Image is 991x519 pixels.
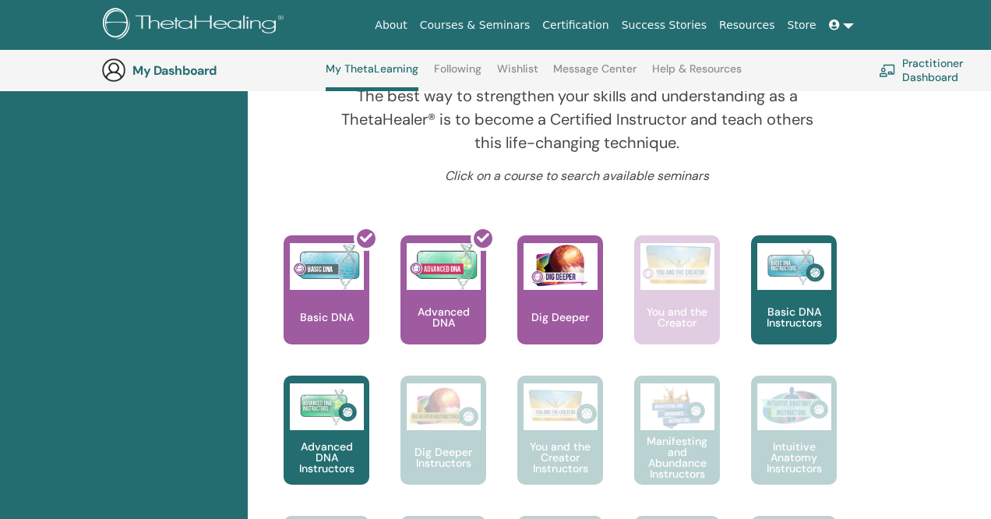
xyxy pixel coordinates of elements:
p: Dig Deeper [525,312,595,323]
a: Basic DNA Basic DNA [284,235,369,376]
h3: My Dashboard [132,63,288,78]
a: Dig Deeper Dig Deeper [517,235,603,376]
img: Dig Deeper [524,243,598,290]
img: Manifesting and Abundance Instructors [640,383,714,430]
p: Intuitive Anatomy Instructors [751,441,837,474]
a: Advanced DNA Instructors Advanced DNA Instructors [284,376,369,516]
img: You and the Creator [640,243,714,286]
a: Wishlist [497,62,538,87]
a: You and the Creator Instructors You and the Creator Instructors [517,376,603,516]
a: Following [434,62,481,87]
a: Basic DNA Instructors Basic DNA Instructors [751,235,837,376]
a: Message Center [553,62,637,87]
a: My ThetaLearning [326,62,418,91]
a: Certification [536,11,615,40]
a: Dig Deeper Instructors Dig Deeper Instructors [400,376,486,516]
p: Click on a course to search available seminars [328,167,827,185]
img: Basic DNA Instructors [757,243,831,290]
p: You and the Creator Instructors [517,441,603,474]
p: Basic DNA Instructors [751,306,837,328]
a: Resources [713,11,781,40]
img: Intuitive Anatomy Instructors [757,383,831,430]
a: You and the Creator You and the Creator [634,235,720,376]
img: Advanced DNA [407,243,481,290]
a: Store [781,11,823,40]
img: generic-user-icon.jpg [101,58,126,83]
a: Manifesting and Abundance Instructors Manifesting and Abundance Instructors [634,376,720,516]
a: Advanced DNA Advanced DNA [400,235,486,376]
p: You and the Creator [634,306,720,328]
img: Basic DNA [290,243,364,290]
a: About [369,11,413,40]
p: The best way to strengthen your skills and understanding as a ThetaHealer® is to become a Certifi... [328,84,827,154]
a: Help & Resources [652,62,742,87]
img: logo.png [103,8,289,43]
a: Courses & Seminars [414,11,537,40]
p: Advanced DNA Instructors [284,441,369,474]
img: Dig Deeper Instructors [407,383,481,430]
img: chalkboard-teacher.svg [879,64,896,76]
p: Advanced DNA [400,306,486,328]
p: Dig Deeper Instructors [400,447,486,468]
img: You and the Creator Instructors [524,383,598,430]
img: Advanced DNA Instructors [290,383,364,430]
a: Intuitive Anatomy Instructors Intuitive Anatomy Instructors [751,376,837,516]
p: Manifesting and Abundance Instructors [634,436,720,479]
a: Success Stories [615,11,713,40]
